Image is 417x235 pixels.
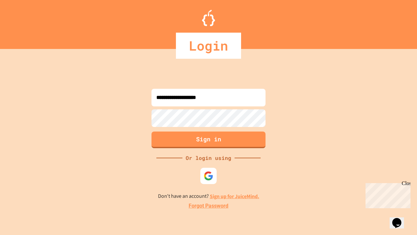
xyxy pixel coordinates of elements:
img: google-icon.svg [204,171,213,181]
p: Don't have an account? [158,192,259,200]
a: Forgot Password [189,202,228,210]
iframe: chat widget [363,180,410,208]
iframe: chat widget [390,209,410,228]
img: Logo.svg [202,10,215,26]
a: Sign up for JuiceMind. [210,193,259,200]
div: Chat with us now!Close [3,3,45,41]
div: Login [176,33,241,59]
button: Sign in [151,132,266,148]
div: Or login using [182,154,235,162]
